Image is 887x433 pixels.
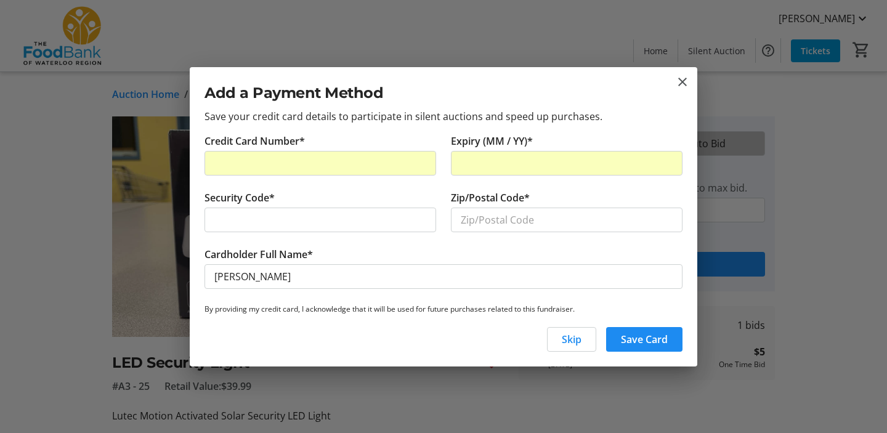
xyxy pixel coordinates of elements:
[205,264,682,289] input: Card Holder Name
[451,208,682,232] input: Zip/Postal Code
[205,247,313,262] label: Cardholder Full Name*
[606,327,682,352] button: Save Card
[451,134,533,148] label: Expiry (MM / YY)*
[205,82,682,104] h2: Add a Payment Method
[205,304,682,315] p: By providing my credit card, I acknowledge that it will be used for future purchases related to t...
[205,109,682,124] p: Save your credit card details to participate in silent auctions and speed up purchases.
[214,156,426,171] iframe: Secure card number input frame
[205,190,275,205] label: Security Code*
[214,212,426,227] iframe: Secure CVC input frame
[547,327,596,352] button: Skip
[562,332,581,347] span: Skip
[451,190,530,205] label: Zip/Postal Code*
[675,75,690,89] button: close
[205,134,305,148] label: Credit Card Number*
[621,332,668,347] span: Save Card
[461,156,673,171] iframe: Secure expiration date input frame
